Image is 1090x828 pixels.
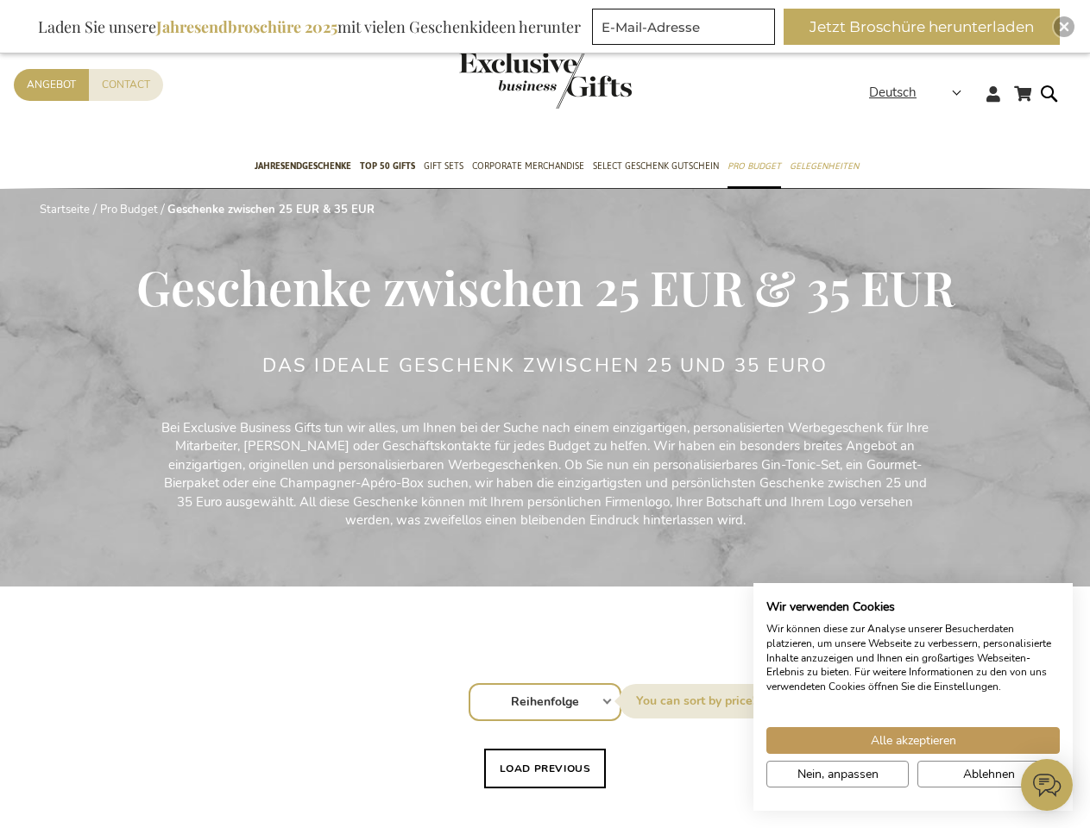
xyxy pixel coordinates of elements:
span: Select Geschenk Gutschein [593,157,719,175]
span: Alle akzeptieren [871,731,956,750]
span: Jahresendgeschenke [255,157,351,175]
button: Jetzt Broschüre herunterladen [784,9,1060,45]
a: store logo [459,52,545,109]
p: Wir können diese zur Analyse unserer Besucherdaten platzieren, um unsere Webseite zu verbessern, ... [766,622,1060,694]
span: Deutsch [869,83,917,103]
span: Geschenke zwischen 25 EUR & 35 EUR [136,254,955,318]
button: Alle verweigern cookies [917,761,1060,787]
span: Gift Sets [424,157,463,175]
a: Pro Budget [100,202,158,217]
div: Laden Sie unsere mit vielen Geschenkideen herunter [30,9,589,45]
strong: Geschenke zwischen 25 EUR & 35 EUR [167,202,375,217]
button: Load previous [484,749,607,788]
a: Startseite [40,202,90,217]
h2: Wir verwenden Cookies [766,599,1060,615]
p: Bei Exclusive Business Gifts tun wir alles, um Ihnen bei der Suche nach einem einzigartigen, pers... [157,419,934,530]
a: Contact [89,69,163,101]
input: E-Mail-Adresse [592,9,775,45]
span: TOP 50 Gifts [360,157,415,175]
span: Gelegenheiten [790,157,859,175]
div: Close [1054,16,1074,37]
form: marketing offers and promotions [592,9,780,50]
iframe: belco-activator-frame [1021,759,1073,811]
div: Deutsch [869,83,973,103]
img: Close [1059,22,1069,32]
span: Pro Budget [728,157,781,175]
b: Jahresendbroschüre 2025 [156,16,337,37]
a: Angebot [14,69,89,101]
span: Ablehnen [963,765,1015,783]
img: Exclusive Business gifts logo [459,52,632,109]
label: Sortieren nach [619,684,772,718]
button: Akzeptieren Sie alle cookies [766,727,1060,754]
span: Corporate Merchandise [472,157,584,175]
span: Nein, anpassen [797,765,879,783]
button: cookie Einstellungen anpassen [766,761,909,787]
h2: Das ideale Geschenk zwischen 25 und 35 Euro [262,355,829,376]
